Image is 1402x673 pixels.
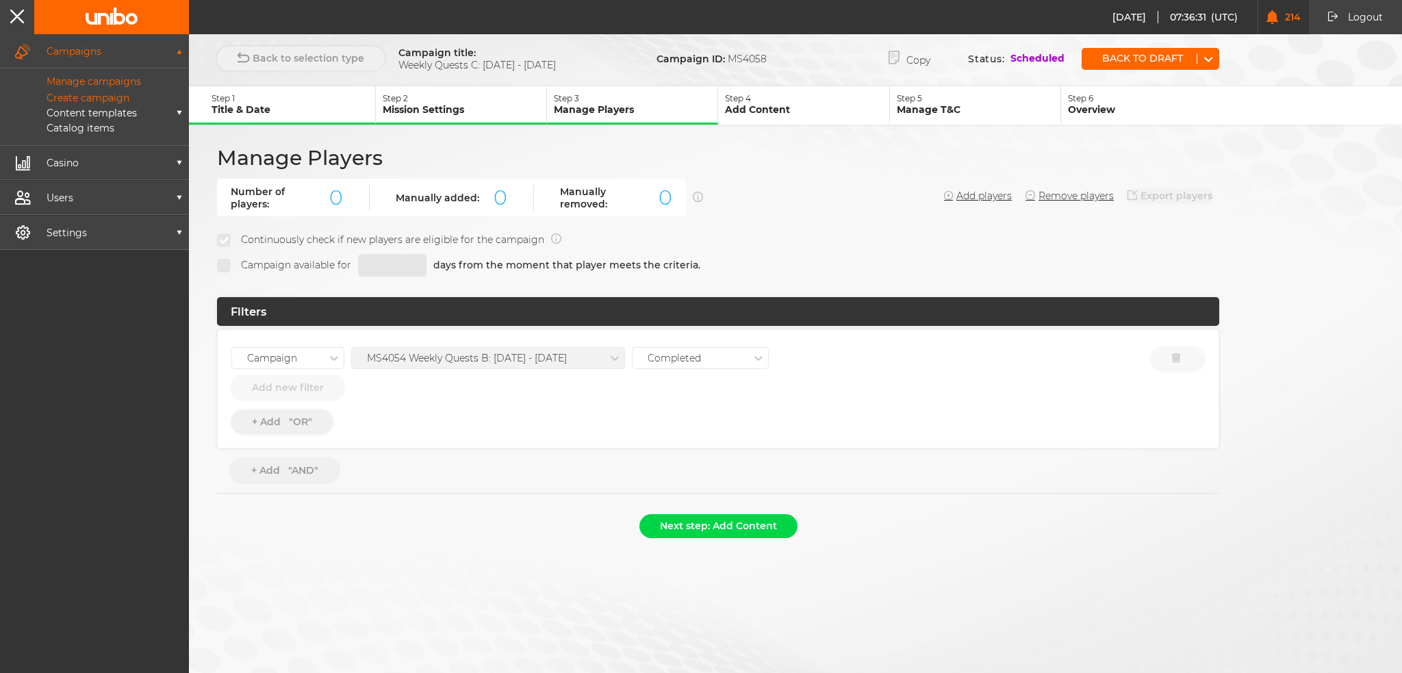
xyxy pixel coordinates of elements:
[247,353,297,364] div: Campaign
[31,193,175,203] p: Users
[659,185,672,210] span: 0
[383,93,546,103] p: 2
[890,86,1061,125] button: Step5Manage T&C
[868,45,951,73] button: Copy
[657,53,767,65] p: MS4058
[1068,93,1232,103] p: 6
[31,47,175,56] p: Campaigns
[944,190,1012,202] button: Add players
[217,233,231,247] input: Continuously check if new players are eligible for the campaign
[560,186,659,210] span: Manually removed
[16,122,189,134] a: Catalog items
[16,75,141,88] p: Manage campaigns
[217,233,544,247] label: Continuously check if new players are eligible for the campaign
[217,47,385,71] button: Back to selection type
[554,103,717,116] p: Manage Players
[376,86,547,125] button: Step2Mission Settings
[16,122,114,134] p: Catalog items
[231,459,339,483] button: + Add "AND"
[968,53,1010,65] p: Status:
[231,376,344,400] button: Add new filter
[725,93,743,103] span: Step
[718,86,889,125] button: Step4Add Content
[31,158,175,168] p: Casino
[231,347,344,369] div: Campaign
[16,108,189,118] button: Content templates
[16,108,137,118] p: Content templates
[1278,12,1301,23] span: 214
[329,185,343,210] span: 0
[78,8,145,25] img: Unibo
[897,93,915,103] span: Step
[398,47,476,59] span: Campaign title:
[725,93,889,103] p: 4
[554,93,572,103] span: Step
[31,228,175,238] p: Settings
[212,93,375,103] p: 1
[1082,53,1197,64] button: Back to draft
[383,103,546,116] p: Mission Settings
[632,347,769,369] div: Completed
[554,93,717,103] p: 3
[1127,190,1212,202] button: Export players
[657,53,725,65] span: Campaign ID:
[1025,190,1114,202] button: Remove players
[398,59,617,71] span: Weekly Quests C: [DATE] - [DATE]
[396,192,486,204] span: Manually added
[383,93,401,103] span: Step
[1010,52,1065,66] p: Scheduled
[231,305,266,318] h3: Filters
[231,186,329,210] span: Number of players
[433,259,700,271] span: days from the moment that player meets the criteria.
[1170,11,1211,23] span: 07:36:31
[639,514,798,538] button: Next step: Add Content
[897,93,1060,103] p: 5
[16,92,189,104] a: Create campaign
[547,86,718,125] button: Step3Manage Players
[253,52,364,64] span: Back to selection type
[1068,93,1086,103] span: Step
[212,93,230,103] span: Step
[212,103,375,116] p: Title & Date
[1112,11,1158,23] span: [DATE]
[231,410,333,434] button: + Add "OR"
[725,103,889,116] p: Add Content
[217,259,231,272] input: Campaign available for
[16,75,189,88] a: Manage campaigns
[205,86,376,125] button: Step1Title & Date
[217,259,351,272] label: Campaign available for
[16,92,129,104] p: Create campaign
[648,353,701,364] div: Completed
[1211,11,1238,23] span: (UTC)
[1068,103,1232,116] p: Overview
[494,185,507,210] span: 0
[217,145,383,170] h3: Manage Players
[1061,86,1232,125] button: Step6Overview
[897,103,1060,116] p: Manage T&C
